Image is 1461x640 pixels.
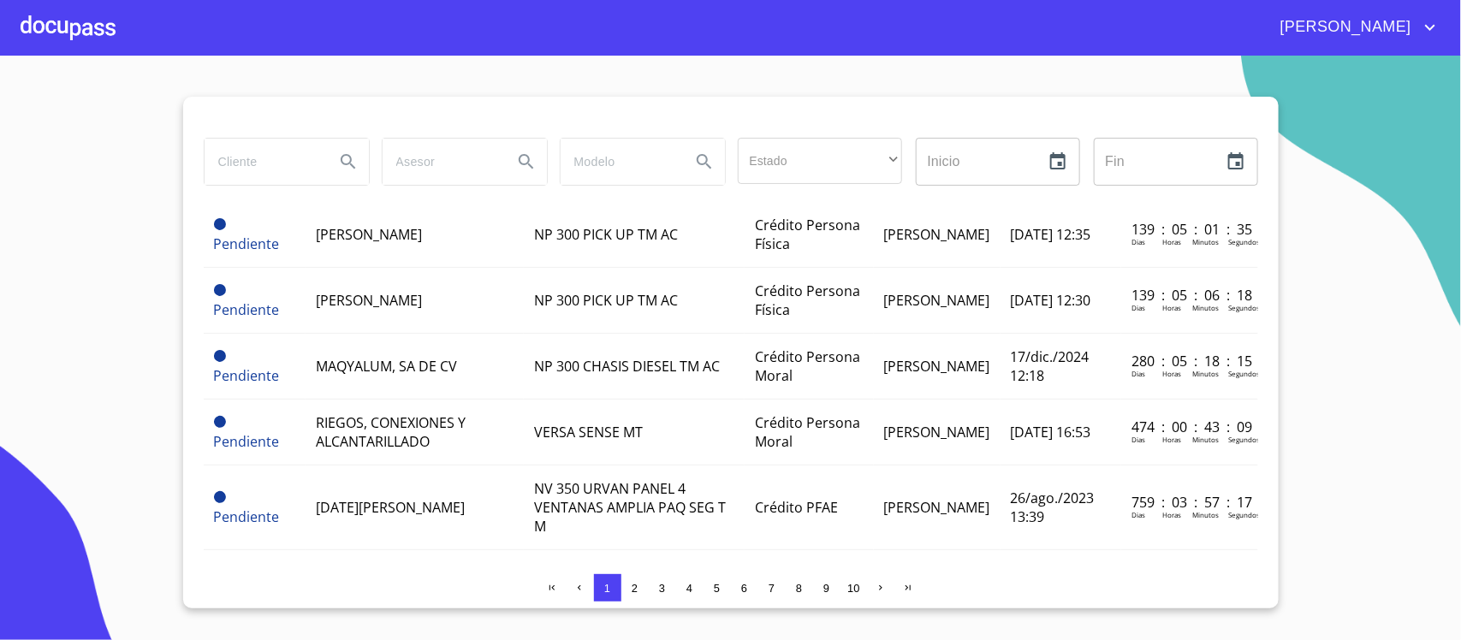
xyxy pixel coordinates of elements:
span: Pendiente [214,284,226,296]
p: Segundos [1228,369,1260,378]
span: [DATE] 12:35 [1011,225,1091,244]
span: Pendiente [214,416,226,428]
span: MAQYALUM, SA DE CV [316,357,457,376]
span: Crédito Persona Física [755,216,860,253]
span: 8 [796,582,802,595]
p: Horas [1162,303,1181,312]
span: 3 [659,582,665,595]
span: 6 [741,582,747,595]
p: 280 : 05 : 18 : 15 [1131,352,1247,370]
span: 5 [714,582,720,595]
p: Minutos [1192,435,1219,444]
span: Pendiente [214,300,280,319]
span: 1 [604,582,610,595]
input: search [205,139,321,185]
span: 4 [686,582,692,595]
span: NP 300 PICK UP TM AC [534,225,678,244]
span: 26/ago./2023 13:39 [1011,489,1095,526]
span: 2 [632,582,638,595]
span: NP 300 CHASIS DIESEL TM AC [534,357,720,376]
span: Pendiente [214,234,280,253]
span: 7 [769,582,775,595]
span: NV 350 URVAN PANEL 4 VENTANAS AMPLIA PAQ SEG T M [534,479,726,536]
span: 17/dic./2024 12:18 [1011,347,1090,385]
span: [DATE] 16:53 [1011,423,1091,441]
button: 5 [704,574,731,601]
div: ​ [738,138,902,184]
button: Search [506,141,547,182]
span: [PERSON_NAME] [316,291,422,310]
p: 139 : 05 : 06 : 18 [1131,286,1247,305]
button: 9 [813,574,840,601]
span: Pendiente [214,432,280,451]
p: 759 : 03 : 57 : 17 [1131,493,1247,512]
span: Pendiente [214,350,226,362]
p: Minutos [1192,303,1219,312]
button: 7 [758,574,786,601]
span: Pendiente [214,491,226,503]
p: Horas [1162,510,1181,519]
span: Pendiente [214,218,226,230]
p: Segundos [1228,303,1260,312]
p: Dias [1131,510,1145,519]
p: Horas [1162,369,1181,378]
p: 139 : 05 : 01 : 35 [1131,220,1247,239]
p: Segundos [1228,435,1260,444]
span: [PERSON_NAME] [884,423,990,441]
span: [PERSON_NAME] [884,225,990,244]
p: Horas [1162,237,1181,246]
span: Crédito PFAE [755,498,838,517]
button: 4 [676,574,704,601]
button: 10 [840,574,868,601]
button: 2 [621,574,649,601]
p: 474 : 00 : 43 : 09 [1131,418,1247,436]
button: Search [684,141,725,182]
span: Pendiente [214,366,280,385]
p: Horas [1162,435,1181,444]
button: 6 [731,574,758,601]
p: Dias [1131,237,1145,246]
span: Crédito Persona Física [755,281,860,319]
p: Dias [1131,303,1145,312]
input: search [561,139,677,185]
span: 10 [847,582,859,595]
span: [DATE] 12:30 [1011,291,1091,310]
p: Segundos [1228,237,1260,246]
button: Search [328,141,369,182]
span: VERSA SENSE MT [534,423,643,441]
button: 1 [594,574,621,601]
span: [DATE][PERSON_NAME] [316,498,465,517]
p: Minutos [1192,369,1219,378]
span: [PERSON_NAME] [1268,14,1420,41]
button: 3 [649,574,676,601]
p: Segundos [1228,510,1260,519]
span: Pendiente [214,507,280,526]
button: 8 [786,574,813,601]
span: 9 [823,582,829,595]
span: [PERSON_NAME] [884,357,990,376]
span: [PERSON_NAME] [884,291,990,310]
p: Minutos [1192,510,1219,519]
span: [PERSON_NAME] [316,225,422,244]
p: Minutos [1192,237,1219,246]
button: account of current user [1268,14,1440,41]
span: NP 300 PICK UP TM AC [534,291,678,310]
p: Dias [1131,369,1145,378]
p: Dias [1131,435,1145,444]
span: [PERSON_NAME] [884,498,990,517]
input: search [383,139,499,185]
span: Crédito Persona Moral [755,347,860,385]
span: RIEGOS, CONEXIONES Y ALCANTARILLADO [316,413,466,451]
span: Crédito Persona Moral [755,413,860,451]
